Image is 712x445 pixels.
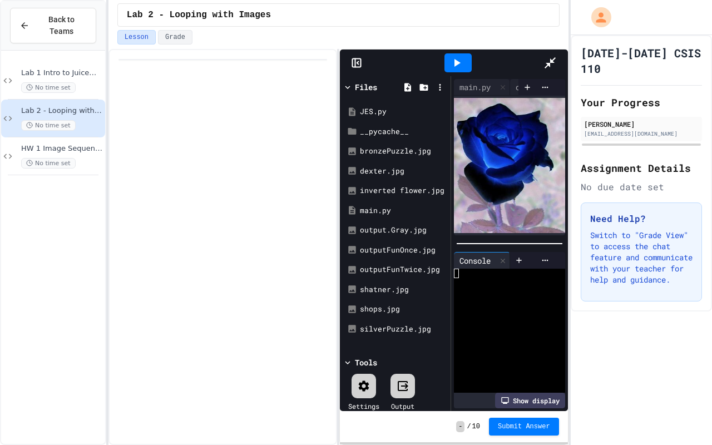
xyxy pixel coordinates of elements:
[498,422,550,431] span: Submit Answer
[360,225,447,236] div: output.Gray.jpg
[10,8,96,43] button: Back to Teams
[355,81,377,93] div: Files
[360,106,447,117] div: JES.py
[454,79,510,96] div: main.py
[581,95,702,110] h2: Your Progress
[117,30,156,44] button: Lesson
[590,212,693,225] h3: Need Help?
[454,98,565,234] img: 9k=
[391,401,414,411] div: Output
[21,120,76,131] span: No time set
[21,106,103,116] span: Lab 2 - Looping with Images
[581,180,702,194] div: No due date set
[360,185,447,196] div: inverted flower.jpg
[127,8,271,22] span: Lab 2 - Looping with Images
[510,79,615,96] div: outputFunTwice.jpg
[489,418,559,436] button: Submit Answer
[360,166,447,177] div: dexter.jpg
[456,421,464,432] span: -
[348,401,379,411] div: Settings
[454,255,496,266] div: Console
[510,81,601,93] div: outputFunTwice.jpg
[36,14,87,37] span: Back to Teams
[360,205,447,216] div: main.py
[581,45,702,76] h1: [DATE]-[DATE] CSIS 110
[454,252,510,269] div: Console
[355,357,377,368] div: Tools
[581,160,702,176] h2: Assignment Details
[158,30,192,44] button: Grade
[360,304,447,315] div: shops.jpg
[472,422,480,431] span: 10
[360,146,447,157] div: bronzePuzzle.jpg
[21,68,103,78] span: Lab 1 Intro to Juicemind/Python
[360,245,447,256] div: outputFunOnce.jpg
[467,422,471,431] span: /
[360,264,447,275] div: outputFunTwice.jpg
[584,130,699,138] div: [EMAIL_ADDRESS][DOMAIN_NAME]
[584,119,699,129] div: [PERSON_NAME]
[495,393,565,408] div: Show display
[21,158,76,169] span: No time set
[590,230,693,285] p: Switch to "Grade View" to access the chat feature and communicate with your teacher for help and ...
[580,4,614,30] div: My Account
[360,126,447,137] div: __pycache__
[360,324,447,335] div: silverPuzzle.jpg
[21,82,76,93] span: No time set
[360,284,447,295] div: shatner.jpg
[454,81,496,93] div: main.py
[21,144,103,154] span: HW 1 Image Sequence Programming Project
